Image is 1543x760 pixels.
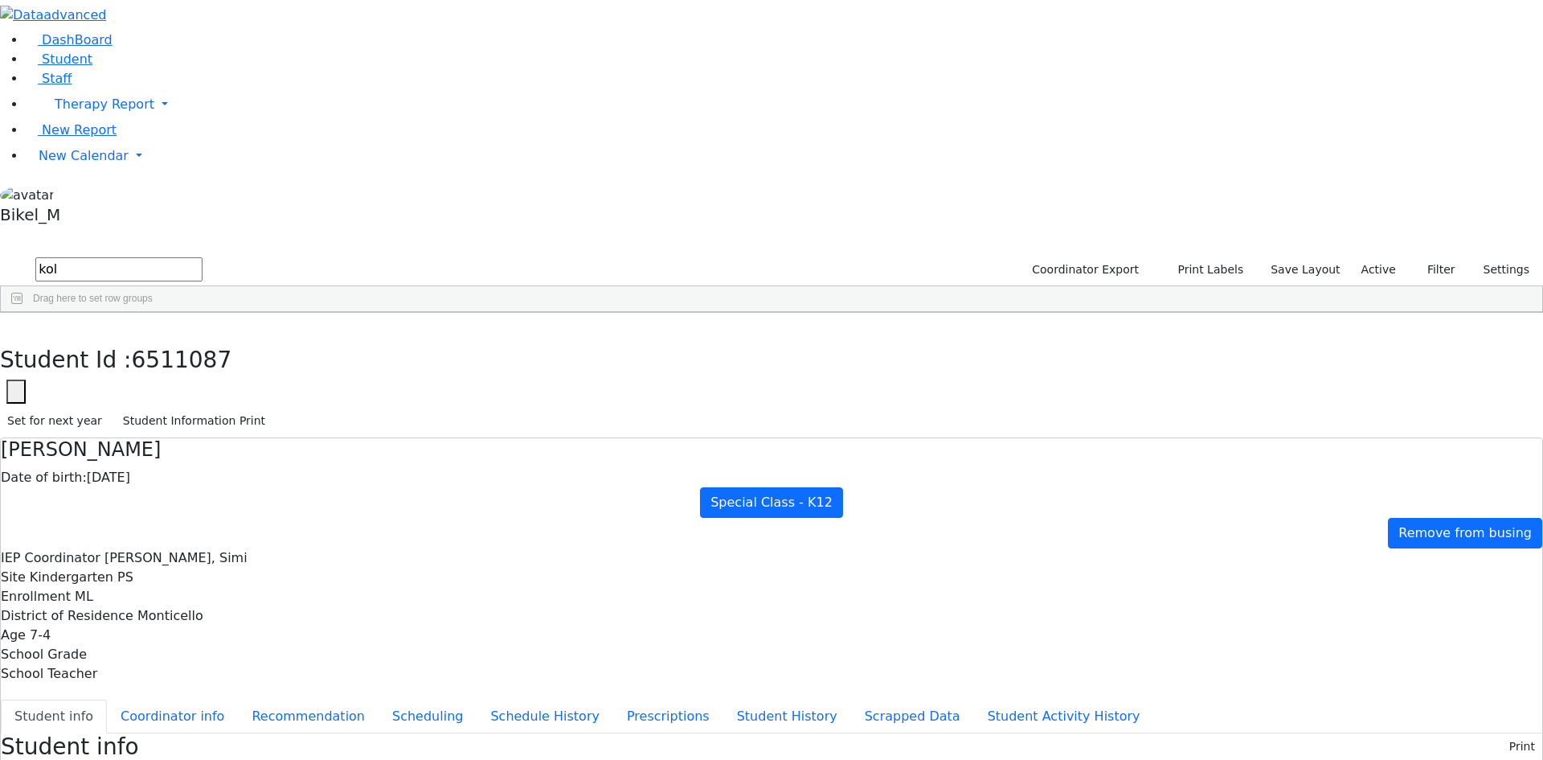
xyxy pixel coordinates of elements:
[974,700,1154,733] button: Student Activity History
[132,347,232,373] span: 6511087
[1398,525,1532,540] span: Remove from busing
[613,700,723,733] button: Prescriptions
[1,645,87,664] label: School Grade
[1463,257,1537,282] button: Settings
[1502,734,1542,759] button: Print
[1388,518,1542,548] a: Remove from busing
[26,88,1543,121] a: Therapy Report
[1354,257,1403,282] label: Active
[26,122,117,138] a: New Report
[238,700,379,733] button: Recommendation
[104,550,248,565] span: [PERSON_NAME], Simi
[1,606,133,626] label: District of Residence
[116,409,272,433] button: Student Information Print
[42,51,92,67] span: Student
[1,548,100,568] label: IEP Coordinator
[75,589,93,604] span: ML
[1,664,97,684] label: School Teacher
[1159,257,1250,282] button: Print Labels
[39,148,129,163] span: New Calendar
[1,568,26,587] label: Site
[1,700,107,733] button: Student info
[1021,257,1146,282] button: Coordinator Export
[1406,257,1463,282] button: Filter
[42,122,117,138] span: New Report
[26,71,72,86] a: Staff
[1,587,71,606] label: Enrollment
[42,32,113,47] span: DashBoard
[1,468,1542,487] div: [DATE]
[30,627,51,643] span: 7-4
[1,468,87,487] label: Date of birth:
[26,51,92,67] a: Student
[477,700,613,733] button: Schedule History
[30,569,133,585] span: Kindergarten PS
[379,700,477,733] button: Scheduling
[26,32,113,47] a: DashBoard
[35,257,203,281] input: Search
[851,700,974,733] button: Scrapped Data
[1,626,26,645] label: Age
[137,608,203,623] span: Monticello
[33,293,153,304] span: Drag here to set row groups
[1263,257,1347,282] button: Save Layout
[107,700,238,733] button: Coordinator info
[723,700,851,733] button: Student History
[700,487,843,518] a: Special Class - K12
[26,140,1543,172] a: New Calendar
[55,97,154,112] span: Therapy Report
[42,71,72,86] span: Staff
[1,438,1542,462] h4: [PERSON_NAME]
